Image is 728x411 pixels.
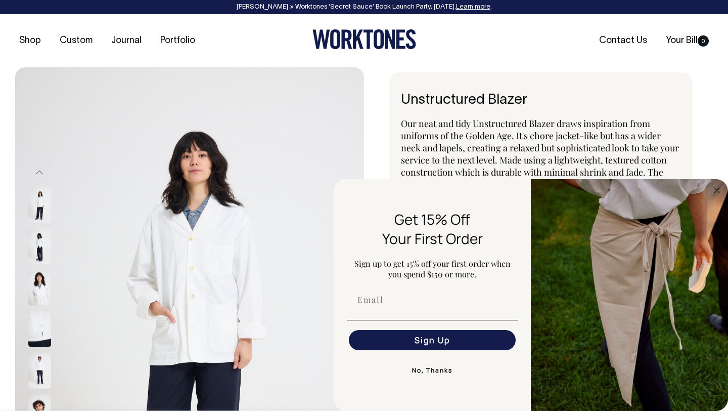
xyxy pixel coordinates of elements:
span: Sign up to get 15% off your first order when you spend $150 or more. [354,258,511,279]
a: Learn more [456,4,490,10]
div: [PERSON_NAME] × Worktones ‘Secret Sauce’ Book Launch Party, [DATE]. . [10,4,718,11]
button: Close dialog [711,184,723,196]
img: 5e34ad8f-4f05-4173-92a8-ea475ee49ac9.jpeg [531,179,728,411]
img: off-white [28,353,51,389]
button: No, Thanks [347,360,518,381]
img: off-white [28,312,51,347]
a: Journal [107,32,146,49]
img: off-white [28,229,51,264]
span: Our neat and tidy Unstructured Blazer draws inspiration from uniforms of the Golden Age. It's cho... [401,117,679,190]
a: Your Bill0 [662,32,713,49]
span: Get 15% Off [394,210,470,229]
span: Your First Order [382,229,483,248]
input: Email [349,290,516,310]
a: Contact Us [595,32,651,49]
img: off-white [28,270,51,306]
h6: Unstructured Blazer [401,93,681,108]
button: Sign Up [349,330,516,350]
span: 0 [698,35,709,47]
div: FLYOUT Form [334,179,728,411]
a: Nice Pants [553,178,596,190]
a: Custom [56,32,97,49]
a: Shop [15,32,45,49]
a: Portfolio [156,32,199,49]
button: Previous [32,161,47,184]
img: off-white [28,187,51,223]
